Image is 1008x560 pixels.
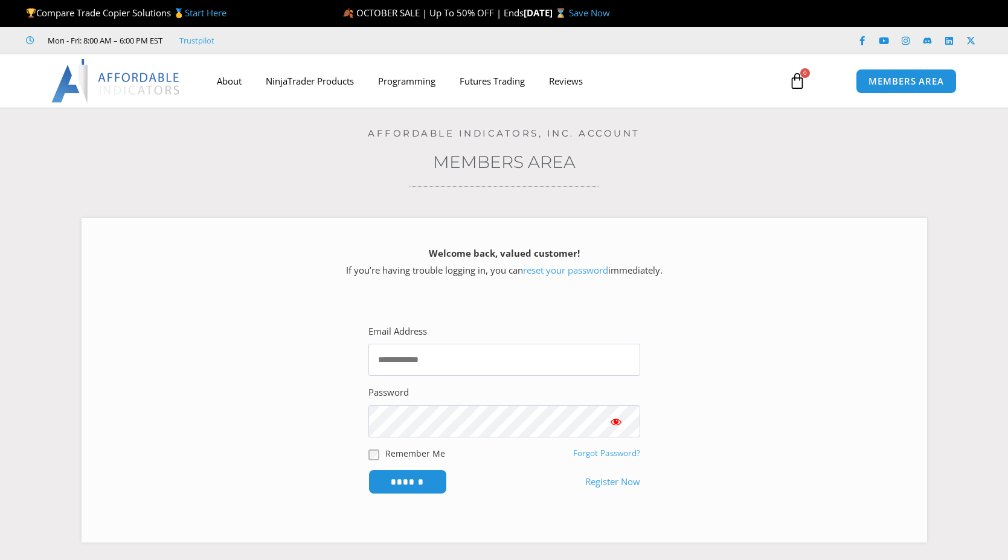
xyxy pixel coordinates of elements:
[26,7,226,19] span: Compare Trade Copier Solutions 🥇
[433,152,576,172] a: Members Area
[366,67,448,95] a: Programming
[771,63,824,98] a: 0
[368,127,640,139] a: Affordable Indicators, Inc. Account
[368,323,427,340] label: Email Address
[368,384,409,401] label: Password
[385,447,445,460] label: Remember Me
[523,264,608,276] a: reset your password
[205,67,775,95] nav: Menu
[868,77,944,86] span: MEMBERS AREA
[103,245,906,279] p: If you’re having trouble logging in, you can immediately.
[856,69,957,94] a: MEMBERS AREA
[537,67,595,95] a: Reviews
[800,68,810,78] span: 0
[45,33,162,48] span: Mon - Fri: 8:00 AM – 6:00 PM EST
[185,7,226,19] a: Start Here
[342,7,524,19] span: 🍂 OCTOBER SALE | Up To 50% OFF | Ends
[179,33,214,48] a: Trustpilot
[592,405,640,437] button: Show password
[573,448,640,459] a: Forgot Password?
[429,247,580,259] strong: Welcome back, valued customer!
[448,67,537,95] a: Futures Trading
[585,474,640,491] a: Register Now
[254,67,366,95] a: NinjaTrader Products
[569,7,610,19] a: Save Now
[51,59,181,103] img: LogoAI | Affordable Indicators – NinjaTrader
[205,67,254,95] a: About
[524,7,569,19] strong: [DATE] ⌛
[27,8,36,18] img: 🏆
